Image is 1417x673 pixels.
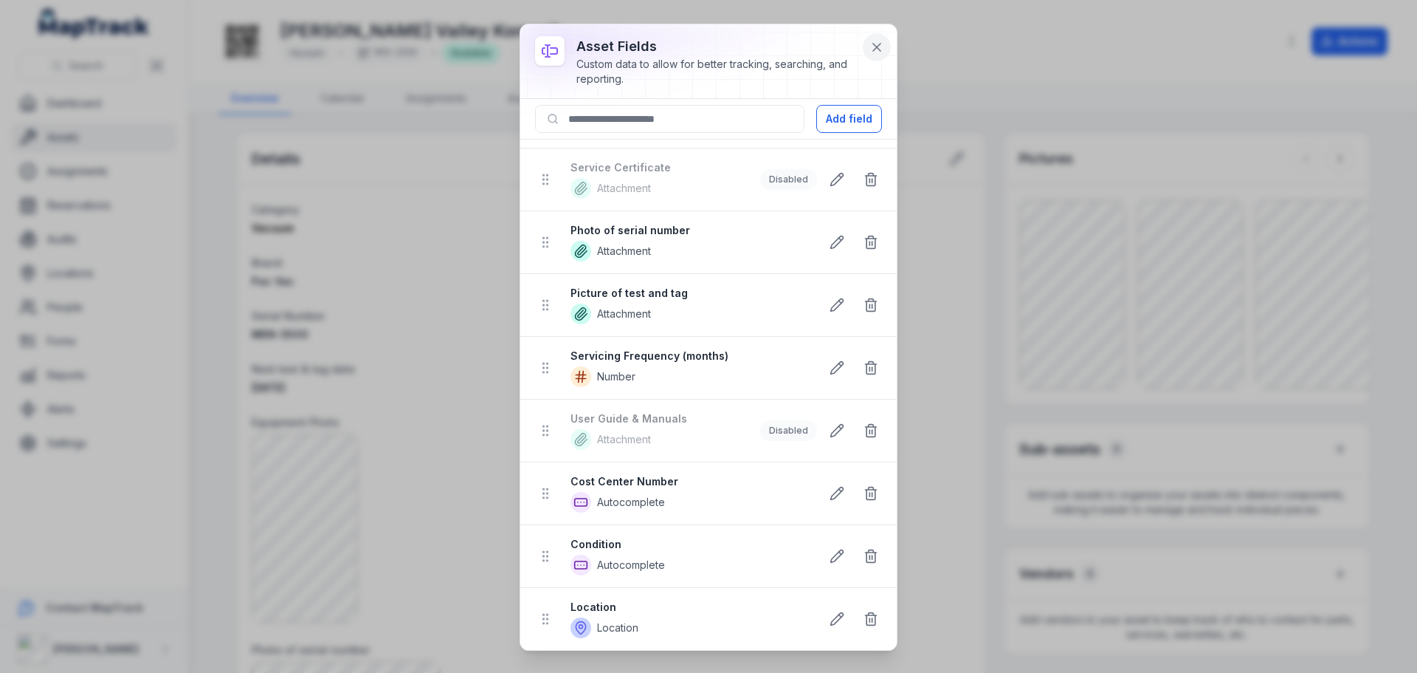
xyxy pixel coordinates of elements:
[597,181,651,196] span: Attachment
[816,105,882,133] button: Add field
[576,36,858,57] h3: asset fields
[597,369,635,384] span: Number
[576,57,858,86] div: Custom data to allow for better tracking, searching, and reporting.
[570,160,745,175] strong: Service Certificate
[597,495,665,510] span: Autocomplete
[760,420,817,441] div: Disabled
[760,169,817,190] div: Disabled
[597,558,665,573] span: Autocomplete
[570,349,808,363] strong: Servicing Frequency (months)
[597,432,651,447] span: Attachment
[570,411,745,426] strong: User Guide & Manuals
[570,537,808,552] strong: Condition
[570,286,808,301] strong: Picture of test and tag
[597,244,651,259] span: Attachment
[570,600,808,615] strong: Location
[597,307,651,321] span: Attachment
[570,223,808,238] strong: Photo of serial number
[570,474,808,489] strong: Cost Center Number
[597,621,638,635] span: Location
